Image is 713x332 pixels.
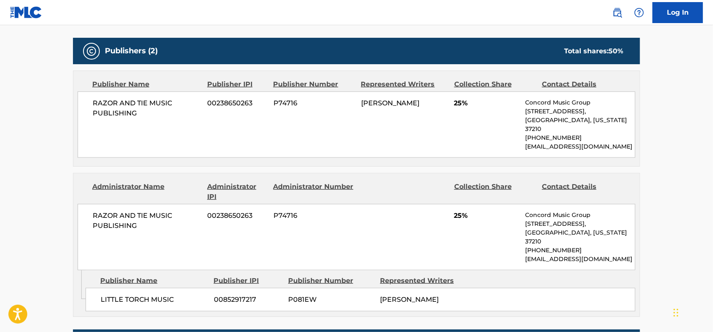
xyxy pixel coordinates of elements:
span: [PERSON_NAME] [361,99,420,107]
a: Public Search [609,4,626,21]
span: RAZOR AND TIE MUSIC PUBLISHING [93,98,201,118]
p: Concord Music Group [526,98,635,107]
div: Publisher Number [273,79,354,89]
p: [STREET_ADDRESS], [526,220,635,228]
p: [PHONE_NUMBER] [526,133,635,142]
p: Concord Music Group [526,211,635,220]
div: Collection Share [454,182,536,202]
p: [GEOGRAPHIC_DATA], [US_STATE] 37210 [526,228,635,246]
div: Drag [674,300,679,325]
div: Publisher Number [288,276,374,286]
div: Total shares: [564,46,623,56]
img: search [612,8,622,18]
div: Represented Writers [380,276,466,286]
div: Contact Details [542,79,623,89]
img: Publishers [86,46,96,56]
span: RAZOR AND TIE MUSIC PUBLISHING [93,211,201,231]
p: [EMAIL_ADDRESS][DOMAIN_NAME] [526,255,635,264]
p: [STREET_ADDRESS], [526,107,635,116]
p: [GEOGRAPHIC_DATA], [US_STATE] 37210 [526,116,635,133]
span: P081EW [288,295,374,305]
div: Publisher IPI [213,276,282,286]
div: Administrator Number [273,182,354,202]
span: P74716 [273,211,355,221]
span: P74716 [273,98,355,108]
p: [PHONE_NUMBER] [526,246,635,255]
p: [EMAIL_ADDRESS][DOMAIN_NAME] [526,142,635,151]
iframe: Chat Widget [671,292,713,332]
span: LITTLE TORCH MUSIC [101,295,208,305]
div: Publisher Name [92,79,201,89]
span: 25% [454,98,519,108]
div: Publisher IPI [207,79,267,89]
span: [PERSON_NAME] [380,295,439,303]
span: 50 % [609,47,623,55]
span: 25% [454,211,519,221]
h5: Publishers (2) [105,46,158,56]
div: Collection Share [454,79,536,89]
div: Publisher Name [100,276,207,286]
div: Contact Details [542,182,623,202]
div: Administrator Name [92,182,201,202]
div: Administrator IPI [207,182,267,202]
span: 00238650263 [208,98,267,108]
span: 00238650263 [208,211,267,221]
img: help [634,8,644,18]
img: MLC Logo [10,6,42,18]
div: Help [631,4,648,21]
span: 00852917217 [214,295,282,305]
a: Log In [653,2,703,23]
div: Represented Writers [361,79,448,89]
